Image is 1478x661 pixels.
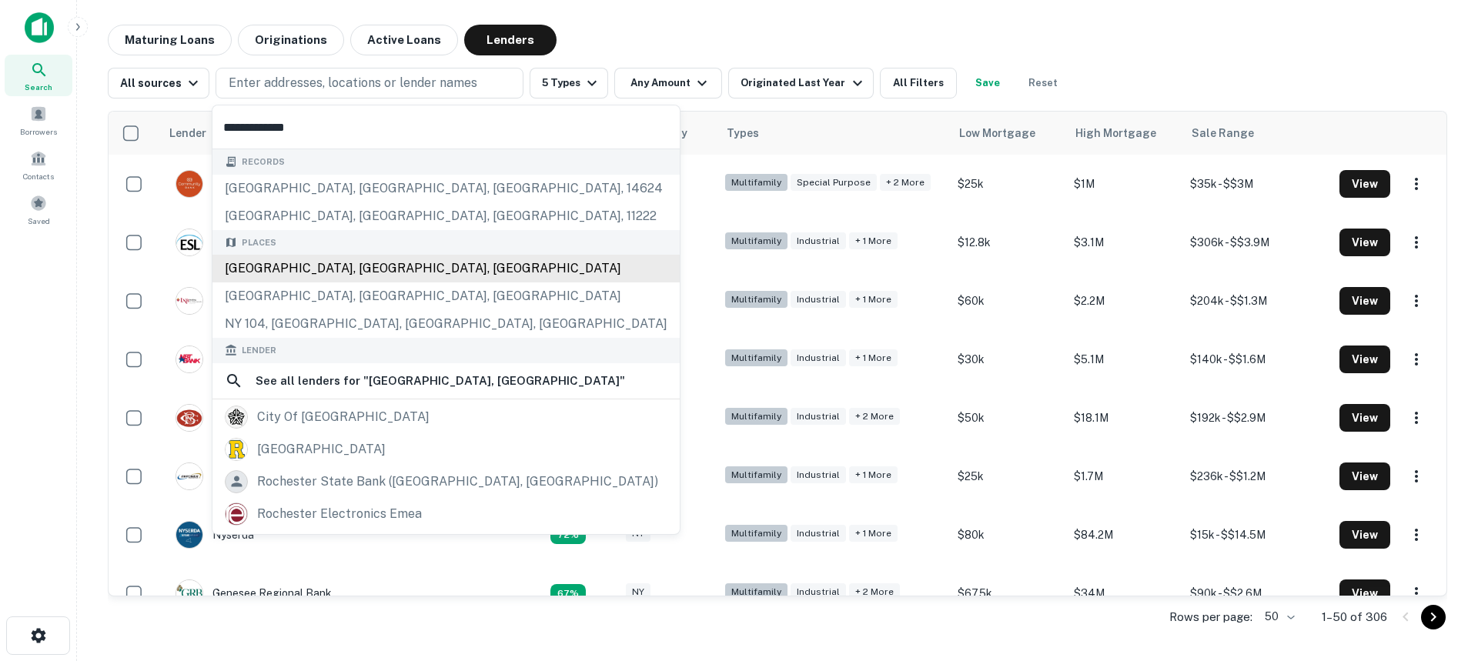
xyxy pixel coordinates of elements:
a: city of [GEOGRAPHIC_DATA] [212,401,680,433]
button: View [1339,170,1390,198]
div: Empower Federal Credit Union [176,462,363,490]
td: $18.1M [1066,389,1182,447]
div: NBT Bank [176,346,265,373]
td: $236k - $$1.2M [1182,447,1332,506]
img: picture [176,346,202,372]
a: [GEOGRAPHIC_DATA] [212,433,680,466]
button: Any Amount [614,68,722,98]
td: $204k - $$1.3M [1182,272,1332,330]
div: + 1 more [849,349,898,367]
div: Capitalize uses an advanced AI algorithm to match your search with the best lender. The match sco... [550,584,586,603]
div: [GEOGRAPHIC_DATA], [GEOGRAPHIC_DATA], [GEOGRAPHIC_DATA] [212,282,680,310]
div: Multifamily [725,174,787,192]
div: + 2 more [849,583,900,601]
td: $30k [950,330,1066,389]
td: $1.7M [1066,447,1182,506]
button: Maturing Loans [108,25,232,55]
td: $140k - $$1.6M [1182,330,1332,389]
th: Sale Range [1182,112,1332,155]
th: Types [717,112,950,155]
th: Low Mortgage [950,112,1066,155]
th: High Mortgage [1066,112,1182,155]
span: Borrowers [20,125,57,138]
button: Go to next page [1421,605,1446,629]
td: $12.8k [950,213,1066,272]
a: rochester state bank ([GEOGRAPHIC_DATA], [GEOGRAPHIC_DATA]) [212,466,680,498]
div: Industrial [791,291,846,309]
td: $192k - $$2.9M [1182,389,1332,447]
button: View [1339,229,1390,256]
div: Multifamily [725,466,787,484]
div: ESL Federal Credit Union [176,229,337,256]
div: All sources [120,74,202,92]
div: Multifamily [725,291,787,309]
img: picture [176,405,202,431]
button: View [1339,521,1390,549]
a: Saved [5,189,72,230]
span: Records [242,155,285,169]
div: Industrial [791,232,846,250]
img: picture [176,171,202,197]
div: Chat Widget [1401,538,1478,612]
button: Lenders [464,25,557,55]
div: [PERSON_NAME] National Bank [176,287,376,315]
img: picture [176,580,202,606]
button: View [1339,346,1390,373]
a: Contacts [5,144,72,185]
button: View [1339,579,1390,607]
button: Enter addresses, locations or lender names [216,68,523,98]
button: View [1339,287,1390,315]
div: Genesee Regional Bank [176,579,332,607]
td: $84.2M [1066,506,1182,564]
div: Industrial [791,525,846,542]
a: Borrowers [5,99,72,141]
div: Industrial [791,408,846,426]
div: High Mortgage [1075,124,1156,142]
span: Lender [242,344,276,357]
div: Community Bank, N.a. [176,170,322,198]
div: rochester electronics emea [257,502,422,526]
img: picture [176,229,202,255]
td: $50k [950,389,1066,447]
div: + 1 more [849,232,898,250]
div: Special Purpose [791,174,877,192]
div: + 1 more [849,291,898,309]
button: 5 Types [530,68,608,98]
span: Search [25,81,52,93]
div: Nyserda [176,521,254,549]
a: rochester electronics emea [212,498,680,530]
td: $34M [1066,564,1182,623]
button: Save your search to get updates of matches that match your search criteria. [963,68,1012,98]
div: NY 104, [GEOGRAPHIC_DATA], [GEOGRAPHIC_DATA], [GEOGRAPHIC_DATA] [212,310,680,338]
span: Contacts [23,170,54,182]
div: The Canandaigua National Bank And Trust Company [176,404,476,432]
div: city of [GEOGRAPHIC_DATA] [257,406,430,429]
div: Capitalize uses an advanced AI algorithm to match your search with the best lender. The match sco... [550,526,586,544]
td: $60k [950,272,1066,330]
div: Multifamily [725,349,787,367]
button: Reset [1018,68,1068,98]
td: $80k [950,506,1066,564]
div: + 2 more [849,408,900,426]
td: $1M [1066,155,1182,213]
div: Industrial [791,349,846,367]
div: + 2 more [880,174,931,192]
td: $35k - $$3M [1182,155,1332,213]
td: $67.5k [950,564,1066,623]
img: picture [226,503,247,525]
div: [GEOGRAPHIC_DATA], [GEOGRAPHIC_DATA], [GEOGRAPHIC_DATA], 14624 [212,175,680,202]
td: $5.1M [1066,330,1182,389]
div: Sale Range [1192,124,1254,142]
td: $2.2M [1066,272,1182,330]
img: picture [226,406,247,428]
div: Search [5,55,72,96]
div: Lender [169,124,206,142]
td: $306k - $$3.9M [1182,213,1332,272]
button: View [1339,462,1390,490]
img: picture [176,288,202,314]
div: + 1 more [849,525,898,542]
div: 50 [1259,606,1297,628]
img: picture [226,439,247,460]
